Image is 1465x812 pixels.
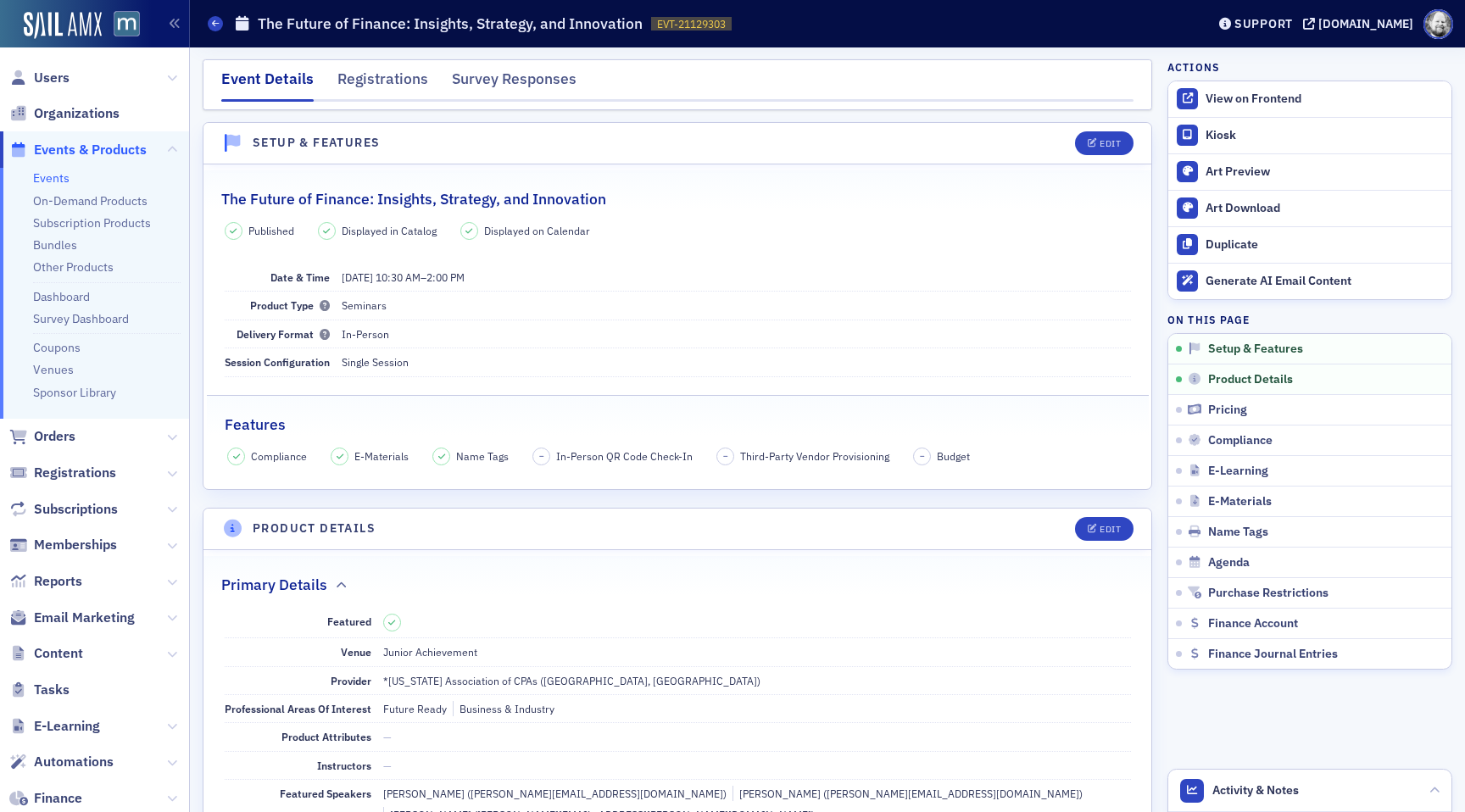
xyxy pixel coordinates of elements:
[1208,525,1268,540] span: Name Tags
[337,68,428,99] div: Registrations
[34,789,82,808] span: Finance
[1208,342,1303,357] span: Setup & Features
[740,448,889,464] span: Third-Party Vendor Provisioning
[383,645,477,659] span: Junior Achievement
[453,701,554,716] div: Business & Industry
[9,69,70,87] a: Users
[383,674,760,687] span: *[US_STATE] Association of CPAs ([GEOGRAPHIC_DATA], [GEOGRAPHIC_DATA])
[33,170,70,186] a: Events
[1212,781,1299,799] span: Activity & Notes
[34,536,117,554] span: Memberships
[657,17,726,31] span: EVT-21129303
[341,645,371,659] span: Venue
[34,753,114,771] span: Automations
[342,223,437,238] span: Displayed in Catalog
[376,270,421,284] time: 10:30 AM
[225,414,286,436] h2: Features
[102,11,140,40] a: View Homepage
[1208,616,1298,631] span: Finance Account
[9,789,82,808] a: Finance
[33,215,151,231] a: Subscription Products
[9,572,82,591] a: Reports
[1206,164,1443,180] div: Art Preview
[34,464,116,482] span: Registrations
[237,327,330,341] span: Delivery Format
[34,681,70,699] span: Tasks
[9,500,118,519] a: Subscriptions
[1168,190,1451,226] a: Art Download
[484,223,590,238] span: Displayed on Calendar
[1168,226,1451,263] button: Duplicate
[317,759,371,772] span: Instructors
[270,270,330,284] span: Date & Time
[342,298,387,312] span: Seminars
[1208,586,1329,601] span: Purchase Restrictions
[1206,92,1443,107] div: View on Frontend
[1208,555,1250,570] span: Agenda
[342,355,409,369] span: Single Session
[33,237,77,253] a: Bundles
[9,464,116,482] a: Registrations
[9,104,120,123] a: Organizations
[920,450,925,462] span: –
[114,11,140,37] img: SailAMX
[1318,16,1413,31] div: [DOMAIN_NAME]
[1423,9,1453,39] span: Profile
[732,786,1083,801] div: [PERSON_NAME] ([PERSON_NAME][EMAIL_ADDRESS][DOMAIN_NAME])
[1168,153,1451,190] a: Art Preview
[253,520,376,537] h4: Product Details
[34,572,82,591] span: Reports
[9,717,100,736] a: E-Learning
[221,68,314,102] div: Event Details
[383,730,392,743] span: —
[1208,494,1272,509] span: E-Materials
[1303,18,1419,30] button: [DOMAIN_NAME]
[34,141,147,159] span: Events & Products
[342,327,389,341] span: In-Person
[1168,263,1451,299] button: Generate AI Email Content
[539,450,544,462] span: –
[34,69,70,87] span: Users
[1208,403,1247,418] span: Pricing
[9,644,83,663] a: Content
[221,574,327,596] h2: Primary Details
[1206,237,1443,253] div: Duplicate
[1206,201,1443,216] div: Art Download
[1100,525,1121,534] div: Edit
[34,500,118,519] span: Subscriptions
[1234,16,1293,31] div: Support
[1168,118,1451,153] a: Kiosk
[383,759,392,772] span: —
[354,448,409,464] span: E-Materials
[248,223,294,238] span: Published
[1208,372,1293,387] span: Product Details
[225,355,330,369] span: Session Configuration
[556,448,693,464] span: In-Person QR Code Check-In
[281,730,371,743] span: Product Attributes
[1075,517,1134,541] button: Edit
[331,674,371,687] span: Provider
[1206,274,1443,289] div: Generate AI Email Content
[258,14,643,34] h1: The Future of Finance: Insights, Strategy, and Innovation
[34,427,75,446] span: Orders
[426,270,465,284] time: 2:00 PM
[342,270,373,284] span: [DATE]
[225,702,371,715] span: Professional Areas Of Interest
[24,12,102,39] img: SailAMX
[250,298,330,312] span: Product Type
[1167,312,1452,327] h4: On this page
[251,448,307,464] span: Compliance
[33,340,81,355] a: Coupons
[723,450,728,462] span: –
[33,385,116,400] a: Sponsor Library
[221,188,606,210] h2: The Future of Finance: Insights, Strategy, and Innovation
[342,270,465,284] span: –
[34,717,100,736] span: E-Learning
[253,134,380,152] h4: Setup & Features
[33,259,114,275] a: Other Products
[9,427,75,446] a: Orders
[1100,139,1121,148] div: Edit
[1208,647,1338,662] span: Finance Journal Entries
[937,448,970,464] span: Budget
